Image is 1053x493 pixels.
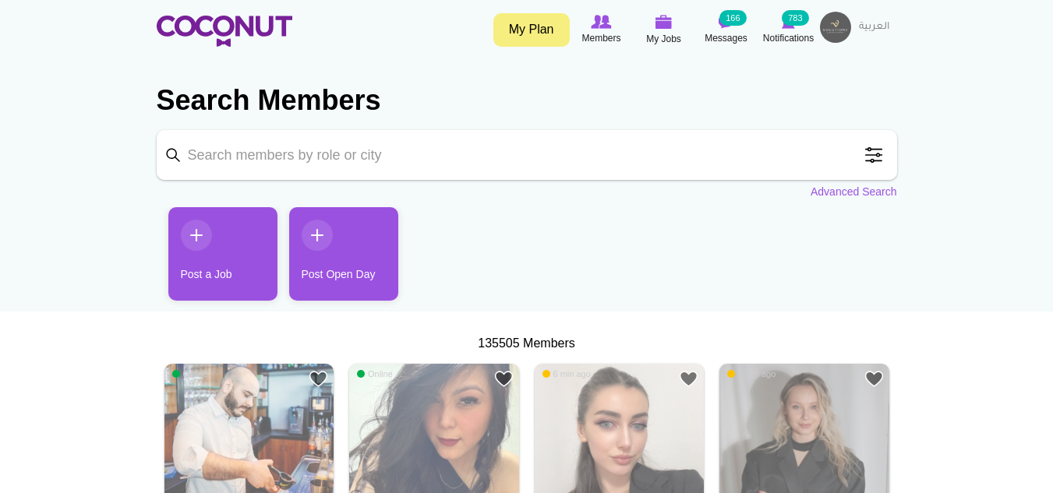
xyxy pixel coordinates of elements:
a: Post a Job [168,207,277,301]
a: Add to Favourites [864,369,884,389]
span: 6 min ago [542,368,591,379]
h2: Search Members [157,82,897,119]
a: My Jobs My Jobs [633,12,695,48]
a: Notifications Notifications 783 [758,12,820,48]
a: Messages Messages 166 [695,12,758,48]
li: 2 / 2 [277,207,387,312]
img: My Jobs [655,15,673,29]
a: My Plan [493,13,570,47]
a: العربية [851,12,897,43]
a: Advanced Search [811,184,897,199]
a: Add to Favourites [494,369,514,389]
span: Members [581,30,620,46]
a: Browse Members Members [571,12,633,48]
img: Messages [719,15,734,29]
span: Online [172,368,208,379]
a: Add to Favourites [679,369,698,389]
small: 166 [719,10,746,26]
img: Home [157,16,292,47]
span: Online [357,368,393,379]
img: Browse Members [591,15,611,29]
div: 135505 Members [157,335,897,353]
span: Messages [705,30,747,46]
input: Search members by role or city [157,130,897,180]
small: 783 [782,10,808,26]
img: Notifications [782,15,795,29]
span: My Jobs [646,31,681,47]
li: 1 / 2 [157,207,266,312]
a: Add to Favourites [309,369,328,389]
span: Notifications [763,30,814,46]
span: 8 min ago [727,368,776,379]
a: Post Open Day [289,207,398,301]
